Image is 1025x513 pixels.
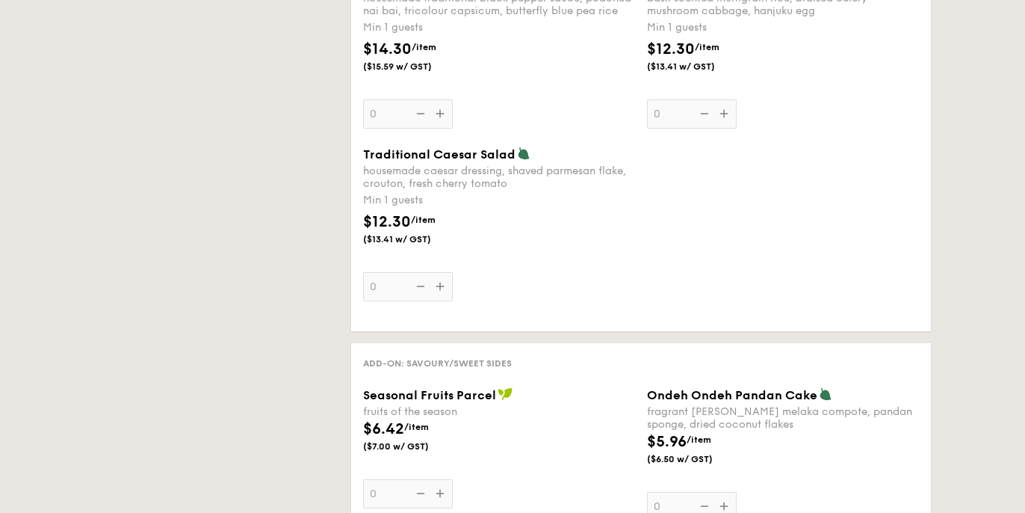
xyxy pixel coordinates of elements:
span: Ondeh Ondeh Pandan Cake [647,388,817,402]
span: $5.96 [647,433,687,451]
div: Min 1 guests [363,20,635,35]
span: /item [695,42,719,52]
span: ($6.50 w/ GST) [647,453,749,465]
span: /item [687,434,711,445]
div: fragrant [PERSON_NAME] melaka compote, pandan sponge, dried coconut flakes [647,405,919,431]
span: ($13.41 w/ GST) [363,233,465,245]
img: icon-vegetarian.fe4039eb.svg [819,387,832,401]
span: $6.42 [363,420,404,438]
img: icon-vegetarian.fe4039eb.svg [517,147,530,160]
div: fruits of the season [363,405,635,418]
span: Traditional Caesar Salad [363,147,515,162]
span: $14.30 [363,40,412,58]
div: Min 1 guests [363,193,635,208]
img: icon-vegan.f8ff3823.svg [498,387,512,401]
span: /item [411,215,436,225]
span: /item [412,42,436,52]
span: Add-on: Savoury/Sweet Sides [363,358,512,369]
span: ($7.00 w/ GST) [363,440,465,452]
span: $12.30 [647,40,695,58]
span: $12.30 [363,213,411,231]
span: Seasonal Fruits Parcel [363,388,496,402]
div: housemade caesar dressing, shaved parmesan flake, crouton, fresh cherry tomato [363,165,635,190]
span: ($13.41 w/ GST) [647,61,749,73]
span: /item [404,422,429,432]
div: Min 1 guests [647,20,919,35]
span: ($15.59 w/ GST) [363,61,465,73]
